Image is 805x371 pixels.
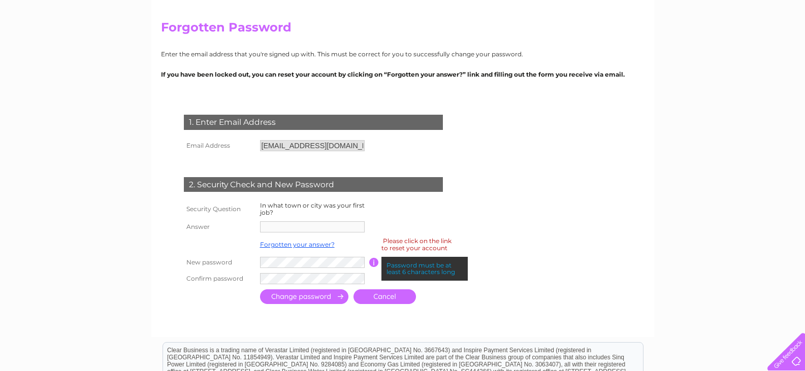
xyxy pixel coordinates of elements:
[181,254,257,271] th: New password
[181,219,257,235] th: Answer
[161,49,645,59] p: Enter the email address that you're signed up with. This must be correct for you to successfully ...
[614,5,684,18] a: 0333 014 3131
[184,177,443,192] div: 2. Security Check and New Password
[663,43,682,51] a: Water
[161,20,645,40] h2: Forgotten Password
[260,289,348,304] input: Submit
[260,241,335,248] a: Forgotten your answer?
[181,199,257,219] th: Security Question
[369,258,379,267] input: Information
[381,235,452,253] div: Please click on the link to reset your account
[184,115,443,130] div: 1. Enter Email Address
[161,70,645,79] p: If you have been locked out, you can reset your account by clicking on “Forgotten your answer?” l...
[774,43,799,51] a: Contact
[260,201,365,216] label: In what town or city was your first job?
[181,138,257,154] th: Email Address
[181,271,257,287] th: Confirm password
[717,43,747,51] a: Telecoms
[688,43,711,51] a: Energy
[381,257,468,281] div: Password must be at least 6 characters long
[28,26,80,57] img: logo.png
[353,289,416,304] a: Cancel
[753,43,768,51] a: Blog
[163,6,643,49] div: Clear Business is a trading name of Verastar Limited (registered in [GEOGRAPHIC_DATA] No. 3667643...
